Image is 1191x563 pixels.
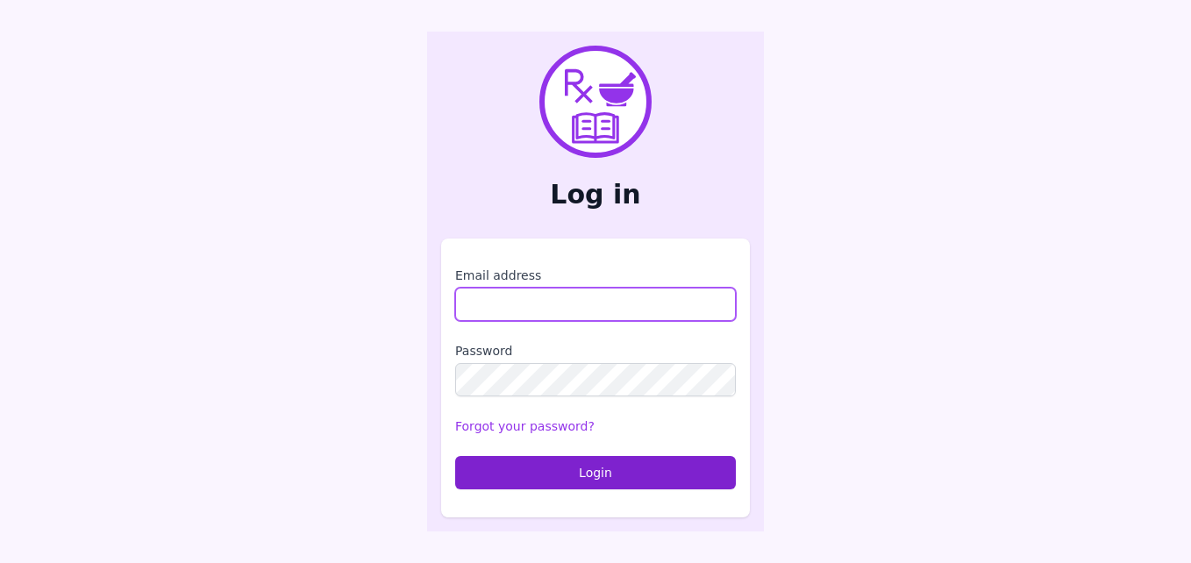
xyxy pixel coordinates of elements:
[455,267,736,284] label: Email address
[539,46,652,158] img: PharmXellence Logo
[455,342,736,360] label: Password
[441,179,750,210] h2: Log in
[455,456,736,489] button: Login
[455,419,595,433] a: Forgot your password?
